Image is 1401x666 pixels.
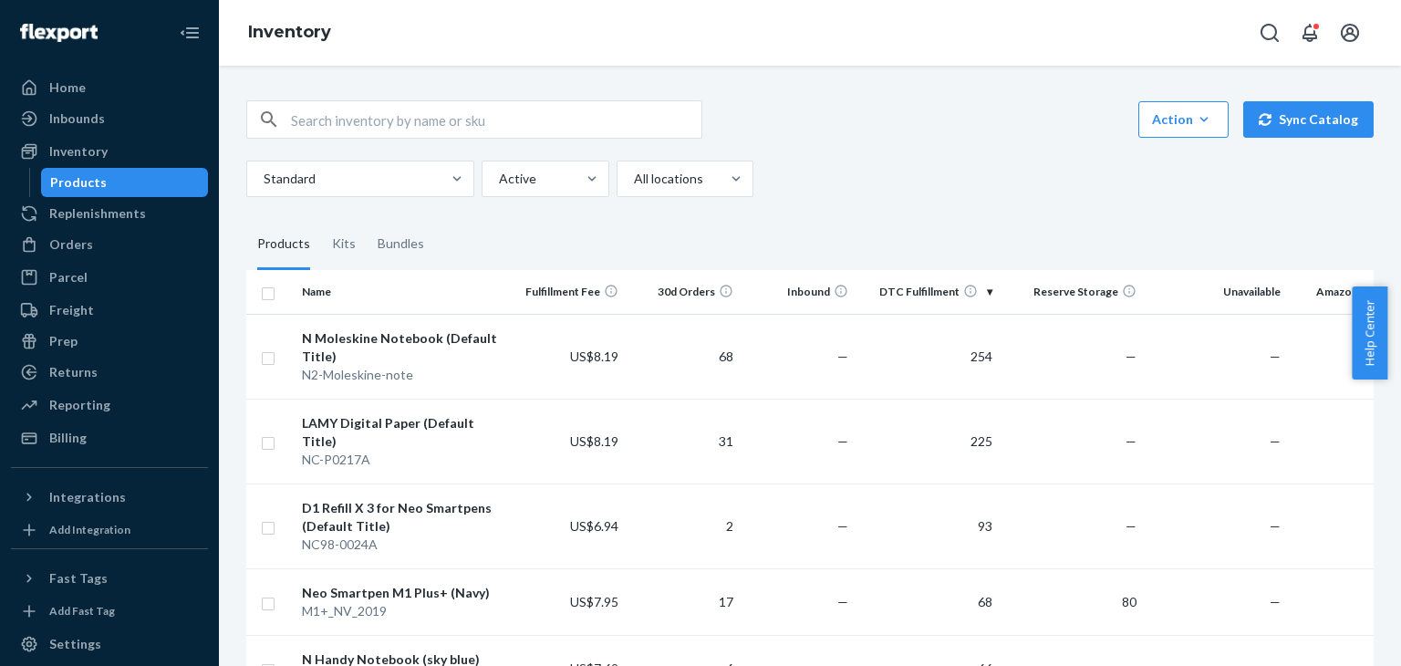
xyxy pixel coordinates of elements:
[20,24,98,42] img: Flexport logo
[856,568,1000,635] td: 68
[1332,15,1368,51] button: Open account menu
[1152,110,1215,129] div: Action
[49,603,115,619] div: Add Fast Tag
[1352,286,1387,380] button: Help Center
[49,332,78,350] div: Prep
[626,314,741,399] td: 68
[302,451,503,469] div: NC-P0217A
[378,219,424,270] div: Bundles
[856,399,1000,484] td: 225
[1270,349,1281,364] span: —
[497,170,499,188] input: Active
[632,170,634,188] input: All locations
[302,602,503,620] div: M1+_NV_2019
[171,15,208,51] button: Close Navigation
[11,104,208,133] a: Inbounds
[1126,349,1136,364] span: —
[302,414,503,451] div: LAMY Digital Paper (Default Title)
[11,519,208,541] a: Add Integration
[332,219,356,270] div: Kits
[50,173,107,192] div: Products
[1270,518,1281,534] span: —
[302,366,503,384] div: N2-Moleskine-note
[1270,433,1281,449] span: —
[1270,594,1281,609] span: —
[49,204,146,223] div: Replenishments
[1144,270,1288,314] th: Unavailable
[626,568,741,635] td: 17
[11,263,208,292] a: Parcel
[49,522,130,537] div: Add Integration
[11,230,208,259] a: Orders
[856,484,1000,568] td: 93
[11,600,208,622] a: Add Fast Tag
[11,137,208,166] a: Inventory
[570,349,618,364] span: US$8.19
[49,78,86,97] div: Home
[41,168,209,197] a: Products
[1251,15,1288,51] button: Open Search Box
[49,301,94,319] div: Freight
[233,6,346,59] ol: breadcrumbs
[570,433,618,449] span: US$8.19
[837,433,848,449] span: —
[626,484,741,568] td: 2
[11,630,208,659] a: Settings
[510,270,625,314] th: Fulfillment Fee
[49,363,98,381] div: Returns
[49,429,87,447] div: Billing
[291,101,701,138] input: Search inventory by name or sku
[626,270,741,314] th: 30d Orders
[1126,433,1136,449] span: —
[257,219,310,270] div: Products
[295,270,511,314] th: Name
[302,536,503,554] div: NC98-0024A
[856,314,1000,399] td: 254
[248,22,331,42] a: Inventory
[302,329,503,366] div: N Moleskine Notebook (Default Title)
[49,235,93,254] div: Orders
[49,569,108,588] div: Fast Tags
[837,518,848,534] span: —
[837,349,848,364] span: —
[856,270,1000,314] th: DTC Fulfillment
[1000,270,1144,314] th: Reserve Storage
[11,358,208,387] a: Returns
[837,594,848,609] span: —
[11,199,208,228] a: Replenishments
[49,488,126,506] div: Integrations
[11,327,208,356] a: Prep
[49,635,101,653] div: Settings
[11,564,208,593] button: Fast Tags
[626,399,741,484] td: 31
[570,594,618,609] span: US$7.95
[1292,15,1328,51] button: Open notifications
[11,296,208,325] a: Freight
[262,170,264,188] input: Standard
[49,396,110,414] div: Reporting
[49,268,88,286] div: Parcel
[1243,101,1374,138] button: Sync Catalog
[1138,101,1229,138] button: Action
[11,73,208,102] a: Home
[1126,518,1136,534] span: —
[11,423,208,453] a: Billing
[1000,568,1144,635] td: 80
[11,483,208,512] button: Integrations
[49,142,108,161] div: Inventory
[741,270,856,314] th: Inbound
[570,518,618,534] span: US$6.94
[11,390,208,420] a: Reporting
[49,109,105,128] div: Inbounds
[302,584,503,602] div: Neo Smartpen M1 Plus+ (Navy)
[302,499,503,536] div: D1 Refill X 3 for Neo Smartpens (Default Title)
